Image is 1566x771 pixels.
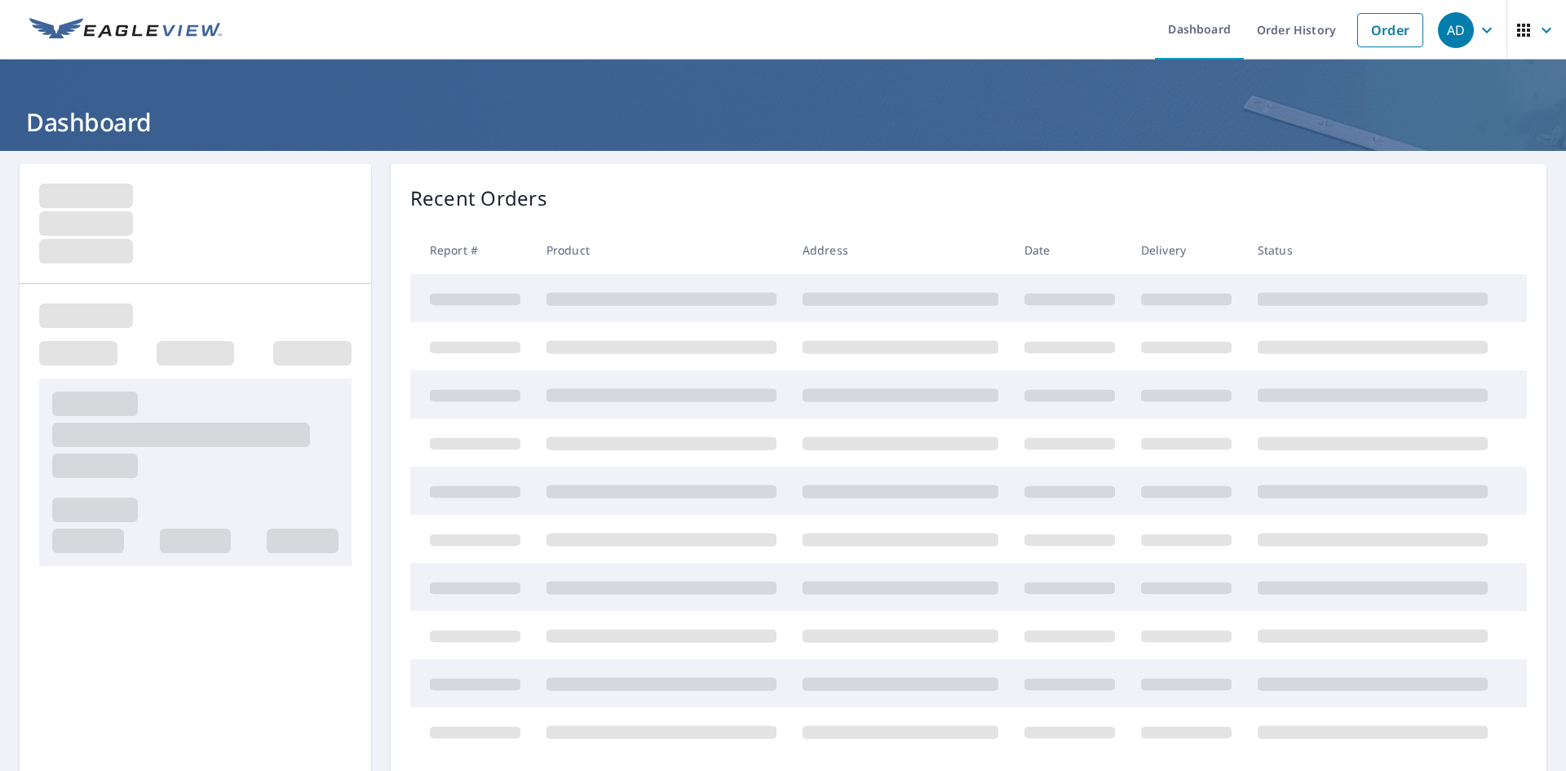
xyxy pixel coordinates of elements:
th: Product [533,226,790,274]
th: Report # [410,226,533,274]
h1: Dashboard [20,105,1546,139]
th: Date [1011,226,1128,274]
div: AD [1438,12,1474,48]
th: Address [790,226,1011,274]
th: Status [1245,226,1501,274]
img: EV Logo [29,18,222,42]
p: Recent Orders [410,184,547,213]
th: Delivery [1128,226,1245,274]
a: Order [1357,13,1423,47]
